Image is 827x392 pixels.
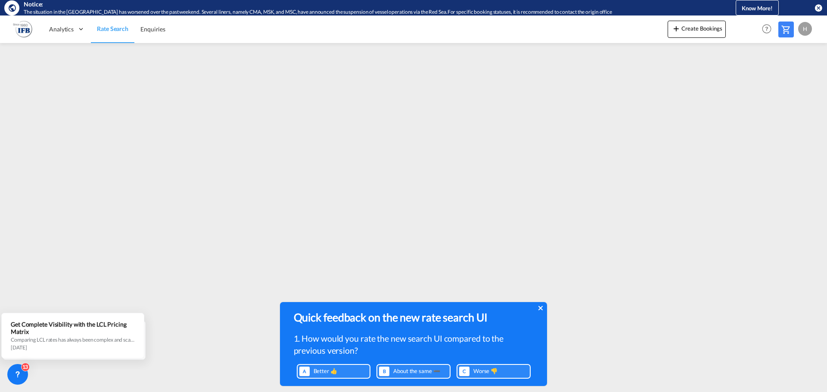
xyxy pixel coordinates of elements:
div: Help [759,22,778,37]
div: H [798,22,812,36]
img: b628ab10256c11eeb52753acbc15d091.png [13,19,32,39]
div: Analytics [43,15,91,43]
span: Help [759,22,774,36]
span: Know More! [742,5,773,12]
span: Enquiries [140,25,165,33]
md-icon: icon-earth [8,3,16,12]
span: Analytics [49,25,74,34]
button: icon-plus 400-fgCreate Bookings [668,21,726,38]
a: Enquiries [134,15,171,43]
a: Rate Search [91,15,134,43]
button: icon-close-circle [814,3,823,12]
md-icon: icon-plus 400-fg [671,23,681,34]
span: Rate Search [97,25,128,32]
div: The situation in the Red Sea has worsened over the past weekend. Several liners, namely CMA, MSK,... [24,9,700,16]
